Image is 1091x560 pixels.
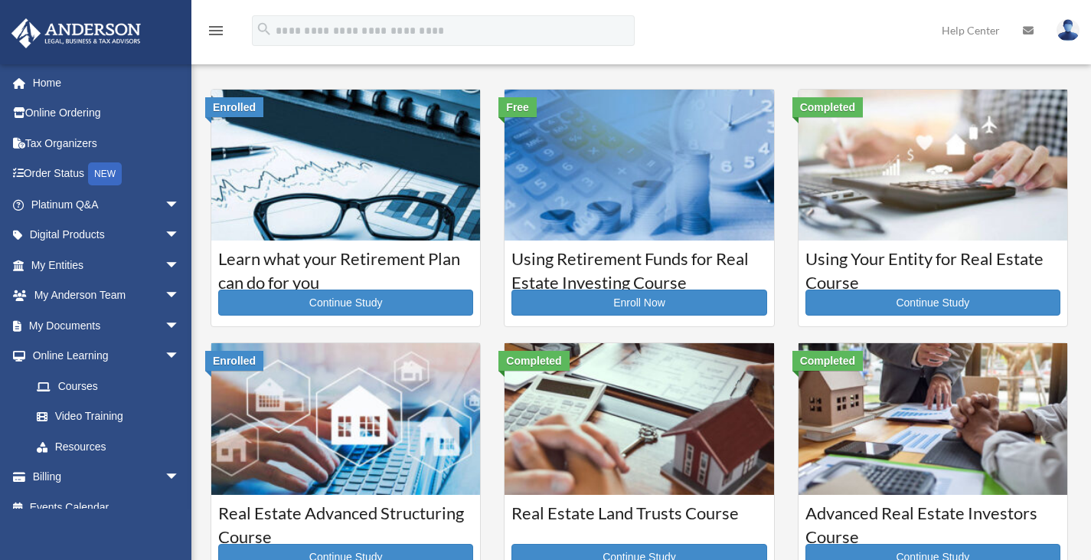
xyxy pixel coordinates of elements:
[205,97,263,117] div: Enrolled
[805,247,1060,286] h3: Using Your Entity for Real Estate Course
[207,21,225,40] i: menu
[11,492,203,522] a: Events Calendar
[165,220,195,251] span: arrow_drop_down
[1057,19,1080,41] img: User Pic
[218,290,473,316] a: Continue Study
[11,280,203,311] a: My Anderson Teamarrow_drop_down
[511,290,766,316] a: Enroll Now
[165,462,195,493] span: arrow_drop_down
[11,189,203,220] a: Platinum Q&Aarrow_drop_down
[205,351,263,371] div: Enrolled
[165,189,195,221] span: arrow_drop_down
[207,27,225,40] a: menu
[511,247,766,286] h3: Using Retirement Funds for Real Estate Investing Course
[256,21,273,38] i: search
[11,310,203,341] a: My Documentsarrow_drop_down
[165,280,195,312] span: arrow_drop_down
[165,310,195,342] span: arrow_drop_down
[792,351,863,371] div: Completed
[11,67,203,98] a: Home
[11,159,203,190] a: Order StatusNEW
[218,502,473,540] h3: Real Estate Advanced Structuring Course
[21,401,203,432] a: Video Training
[165,250,195,281] span: arrow_drop_down
[11,220,203,251] a: Digital Productsarrow_drop_down
[7,18,145,48] img: Anderson Advisors Platinum Portal
[498,351,569,371] div: Completed
[805,502,1060,540] h3: Advanced Real Estate Investors Course
[498,97,537,117] div: Free
[11,128,203,159] a: Tax Organizers
[11,250,203,280] a: My Entitiesarrow_drop_down
[218,247,473,286] h3: Learn what your Retirement Plan can do for you
[792,97,863,117] div: Completed
[511,502,766,540] h3: Real Estate Land Trusts Course
[11,462,203,493] a: Billingarrow_drop_down
[88,162,122,185] div: NEW
[165,341,195,372] span: arrow_drop_down
[11,341,203,372] a: Online Learningarrow_drop_down
[21,431,203,462] a: Resources
[21,371,195,401] a: Courses
[805,290,1060,316] a: Continue Study
[11,98,203,129] a: Online Ordering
